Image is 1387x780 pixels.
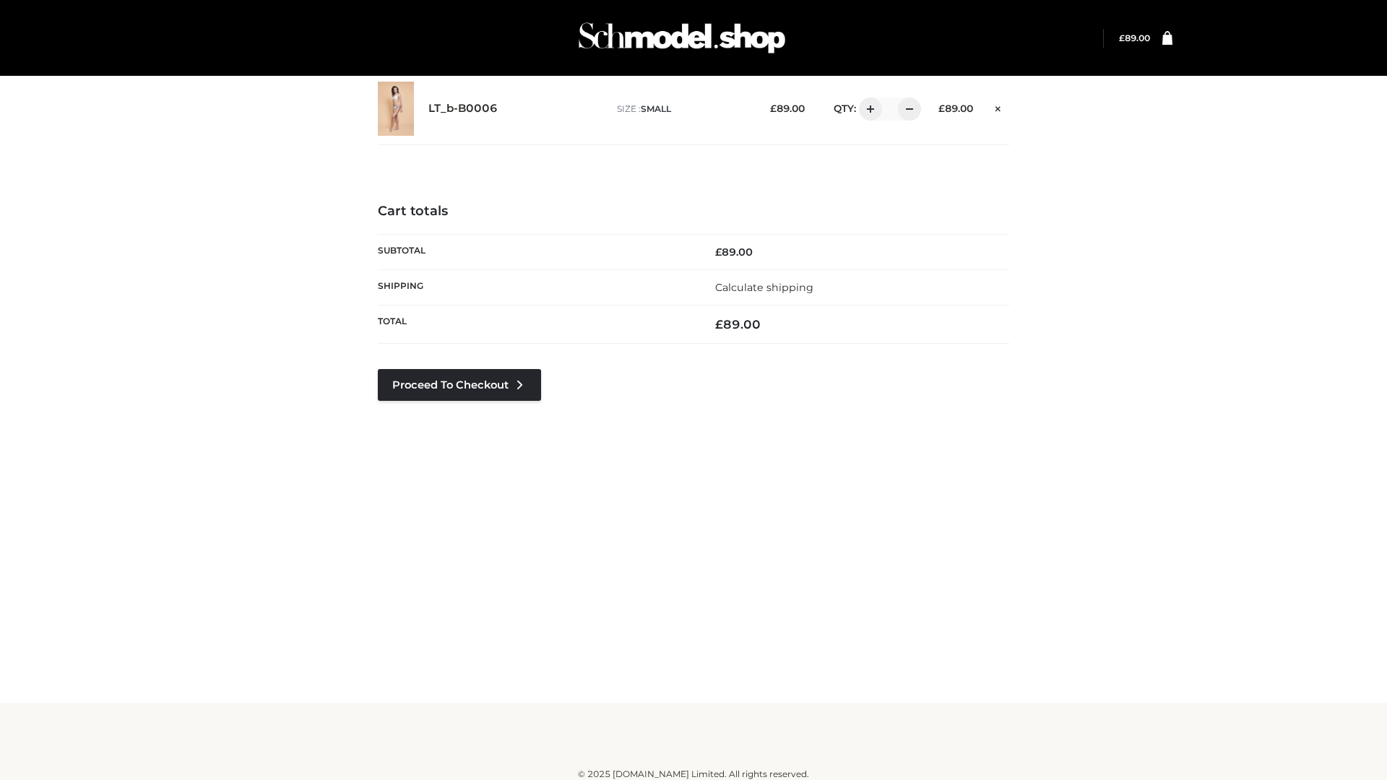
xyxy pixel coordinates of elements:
bdi: 89.00 [715,317,761,331]
span: £ [715,246,722,259]
th: Subtotal [378,234,693,269]
div: QTY: [819,97,916,121]
span: £ [1119,32,1125,43]
span: £ [715,317,723,331]
span: £ [938,103,945,114]
p: size : [617,103,748,116]
span: £ [770,103,777,114]
a: Remove this item [988,97,1009,116]
th: Total [378,305,693,344]
a: £89.00 [1119,32,1150,43]
bdi: 89.00 [770,103,805,114]
a: Calculate shipping [715,281,813,294]
bdi: 89.00 [715,246,753,259]
th: Shipping [378,269,693,305]
bdi: 89.00 [938,103,973,114]
a: Proceed to Checkout [378,369,541,401]
bdi: 89.00 [1119,32,1150,43]
img: Schmodel Admin 964 [574,9,790,66]
span: SMALL [641,103,671,114]
h4: Cart totals [378,204,1009,220]
a: LT_b-B0006 [428,102,498,116]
